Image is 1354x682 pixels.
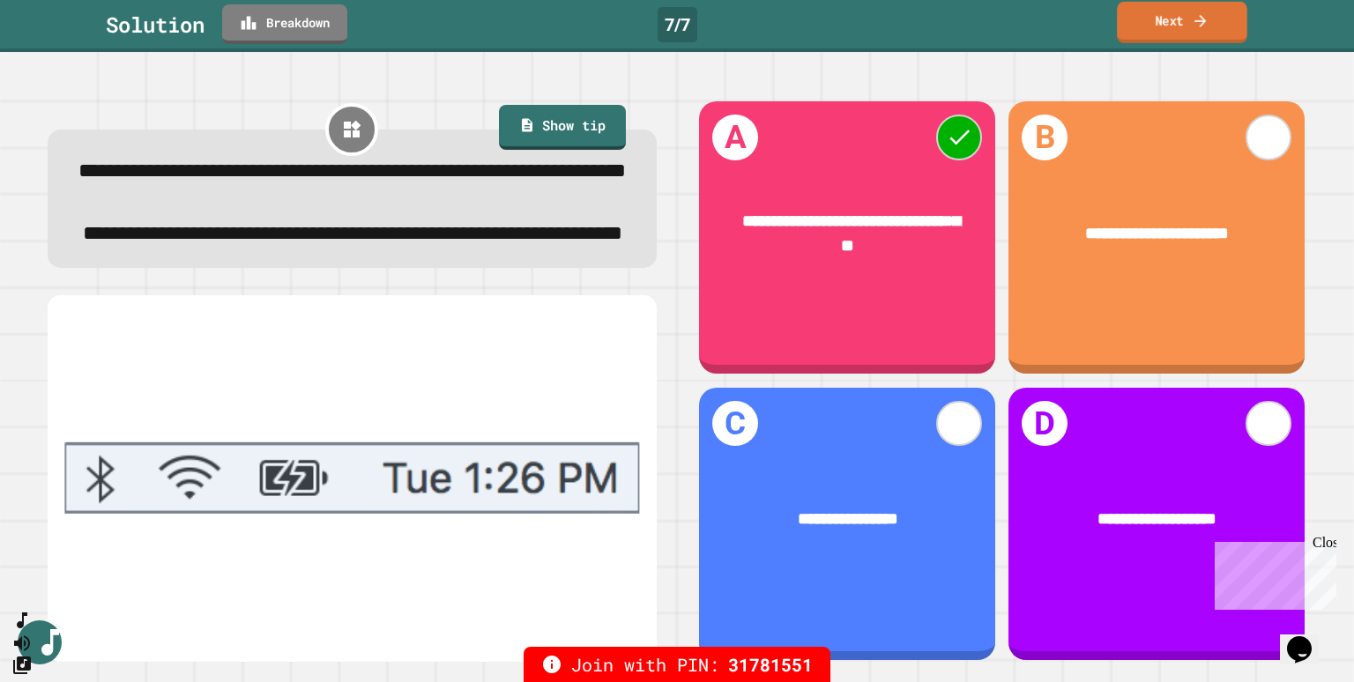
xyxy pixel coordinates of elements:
[11,654,33,676] button: Change Music
[728,651,813,678] span: 31781551
[1022,115,1068,160] h1: B
[1280,612,1336,664] iframe: chat widget
[1208,535,1336,610] iframe: chat widget
[11,610,33,632] button: SpeedDial basic example
[712,401,758,447] h1: C
[524,647,830,682] div: Join with PIN:
[499,105,626,151] a: Show tip
[658,7,697,42] div: 7 / 7
[11,632,33,654] button: Mute music
[1117,2,1247,43] a: Next
[65,317,639,640] img: quiz-media%2FU2X43tYwoARVblBDyFhW.png
[222,4,347,44] a: Breakdown
[106,9,205,41] div: Solution
[1022,401,1068,447] h1: D
[7,7,122,112] div: Chat with us now!Close
[712,115,758,160] h1: A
